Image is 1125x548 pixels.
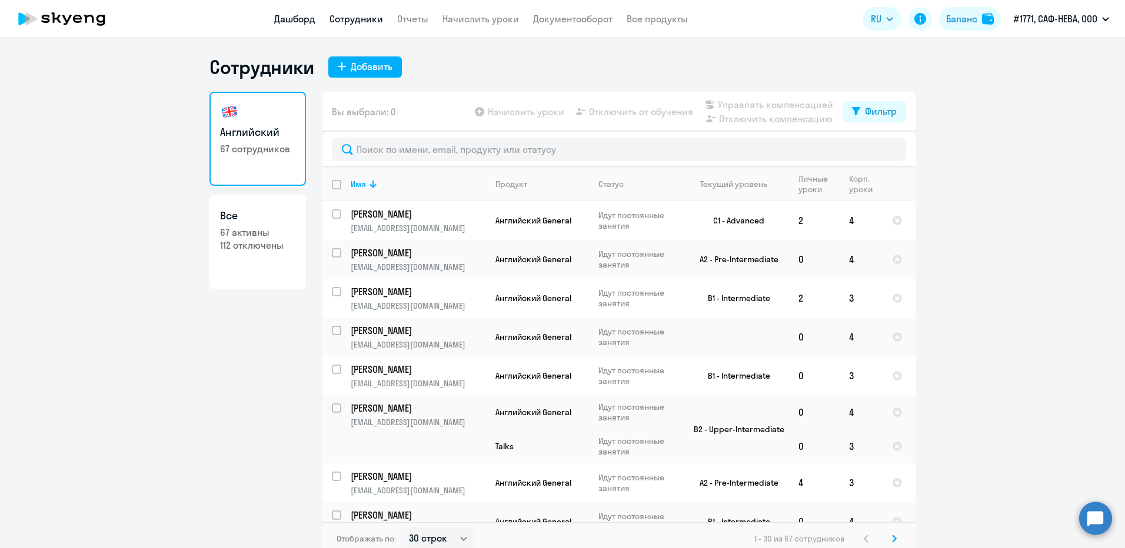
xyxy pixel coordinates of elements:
[680,356,789,395] td: B1 - Intermediate
[274,13,315,25] a: Дашборд
[495,477,571,488] span: Английский General
[863,7,901,31] button: RU
[495,293,571,303] span: Английский General
[939,7,1001,31] button: Балансbalance
[680,279,789,318] td: B1 - Intermediate
[495,254,571,265] span: Английский General
[351,246,484,259] p: [PERSON_NAME]
[329,13,383,25] a: Сотрудники
[598,472,679,493] p: Идут постоянные занятия
[598,210,679,231] p: Идут постоянные занятия
[680,395,789,463] td: B2 - Upper-Intermediate
[442,13,519,25] a: Начислить уроки
[495,332,571,342] span: Английский General
[840,201,883,240] td: 4
[209,195,306,289] a: Все67 активны112 отключены
[598,365,679,386] p: Идут постоянные занятия
[351,485,485,496] p: [EMAIL_ADDRESS][DOMAIN_NAME]
[840,429,883,463] td: 3
[789,356,840,395] td: 0
[789,318,840,356] td: 0
[351,59,392,73] div: Добавить
[351,262,485,272] p: [EMAIL_ADDRESS][DOMAIN_NAME]
[351,324,485,337] a: [PERSON_NAME]
[680,502,789,541] td: B1 - Intermediate
[598,179,624,189] div: Статус
[754,533,845,544] span: 1 - 30 из 67 сотрудников
[598,288,679,309] p: Идут постоянные занятия
[495,179,527,189] div: Продукт
[840,395,883,429] td: 4
[351,179,485,189] div: Имя
[789,395,840,429] td: 0
[351,179,366,189] div: Имя
[789,463,840,502] td: 4
[1014,12,1097,26] p: #1771, САФ-НЕВА, ООО
[328,56,402,78] button: Добавить
[332,105,396,119] span: Вы выбрали: 0
[495,407,571,417] span: Английский General
[351,285,484,298] p: [PERSON_NAME]
[849,173,882,195] div: Корп. уроки
[680,240,789,279] td: A2 - Pre-Intermediate
[351,324,484,337] p: [PERSON_NAME]
[351,417,485,427] p: [EMAIL_ADDRESS][DOMAIN_NAME]
[337,533,396,544] span: Отображать по:
[220,102,239,121] img: english
[1008,5,1115,33] button: #1771, САФ-НЕВА, ООО
[840,279,883,318] td: 3
[209,55,314,79] h1: Сотрудники
[533,13,613,25] a: Документооборот
[351,208,485,220] a: [PERSON_NAME]
[351,339,485,350] p: [EMAIL_ADDRESS][DOMAIN_NAME]
[840,356,883,395] td: 3
[220,226,295,239] p: 67 активны
[351,208,484,220] p: [PERSON_NAME]
[397,13,428,25] a: Отчеты
[871,12,881,26] span: RU
[332,138,906,161] input: Поиск по имени, email, продукту или статусу
[351,509,484,522] p: [PERSON_NAME]
[220,142,295,155] p: 67 сотрудников
[840,240,883,279] td: 4
[982,13,994,25] img: balance
[351,470,484,483] p: [PERSON_NAME]
[840,502,883,541] td: 4
[598,511,679,532] p: Идут постоянные занятия
[351,285,485,298] a: [PERSON_NAME]
[351,509,485,522] a: [PERSON_NAME]
[789,429,840,463] td: 0
[700,179,767,189] div: Текущий уровень
[598,402,679,423] p: Идут постоянные занятия
[351,300,485,311] p: [EMAIL_ADDRESS][DOMAIN_NAME]
[495,370,571,381] span: Английский General
[840,318,883,356] td: 4
[598,326,679,347] p: Идут постоянные занятия
[209,92,306,186] a: Английский67 сотрудников
[351,223,485,233] p: [EMAIL_ADDRESS][DOMAIN_NAME]
[598,436,679,457] p: Идут постоянные занятия
[495,441,514,452] span: Talks
[865,104,897,118] div: Фильтр
[789,502,840,541] td: 0
[680,463,789,502] td: A2 - Pre-Intermediate
[351,470,485,483] a: [PERSON_NAME]
[351,246,485,259] a: [PERSON_NAME]
[843,101,906,122] button: Фильтр
[351,402,484,415] p: [PERSON_NAME]
[627,13,688,25] a: Все продукты
[351,363,484,376] p: [PERSON_NAME]
[789,240,840,279] td: 0
[351,378,485,389] p: [EMAIL_ADDRESS][DOMAIN_NAME]
[598,249,679,270] p: Идут постоянные занятия
[680,201,789,240] td: C1 - Advanced
[798,173,839,195] div: Личные уроки
[789,279,840,318] td: 2
[351,363,485,376] a: [PERSON_NAME]
[220,125,295,140] h3: Английский
[946,12,977,26] div: Баланс
[495,516,571,527] span: Английский General
[840,463,883,502] td: 3
[495,215,571,226] span: Английский General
